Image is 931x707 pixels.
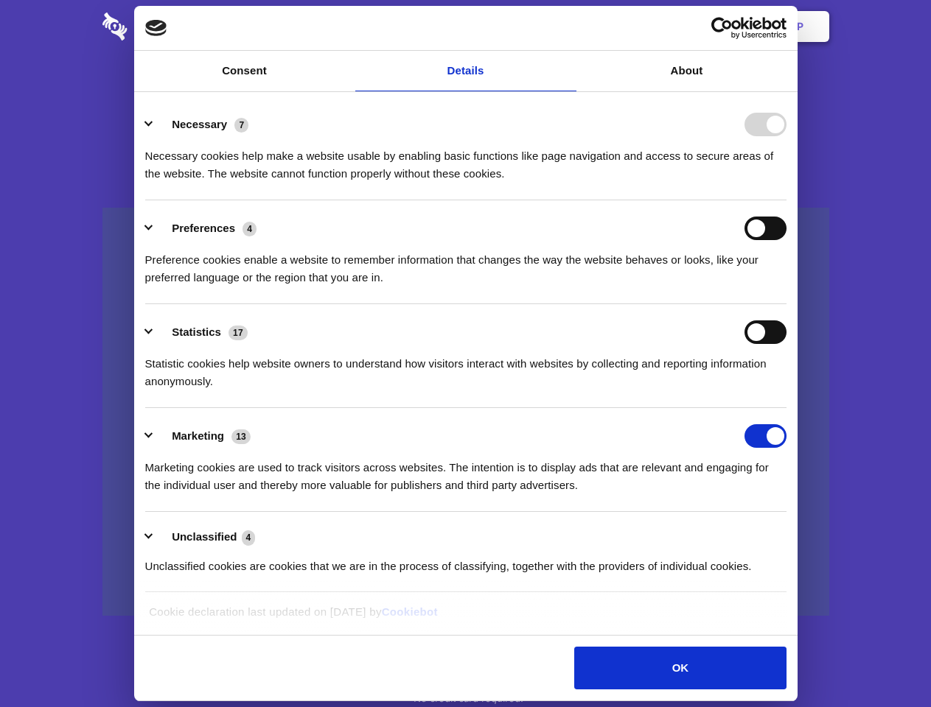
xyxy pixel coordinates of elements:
button: OK [574,647,786,689]
span: 17 [229,326,248,340]
a: Details [355,51,576,91]
a: Wistia video thumbnail [102,208,829,616]
a: Consent [134,51,355,91]
span: 4 [242,530,256,545]
button: Statistics (17) [145,320,257,344]
div: Unclassified cookies are cookies that we are in the process of classifying, together with the pro... [145,546,787,575]
div: Marketing cookies are used to track visitors across websites. The intention is to display ads tha... [145,448,787,494]
button: Unclassified (4) [145,528,265,546]
a: Usercentrics Cookiebot - opens in a new window [658,17,787,39]
label: Necessary [172,118,227,130]
div: Cookie declaration last updated on [DATE] by [138,603,793,632]
div: Necessary cookies help make a website usable by enabling basic functions like page navigation and... [145,136,787,183]
label: Preferences [172,222,235,234]
iframe: Drift Widget Chat Controller [857,633,913,689]
button: Preferences (4) [145,217,266,240]
a: Pricing [433,4,497,49]
h1: Eliminate Slack Data Loss. [102,66,829,119]
img: logo-wordmark-white-trans-d4663122ce5f474addd5e946df7df03e33cb6a1c49d2221995e7729f52c070b2.svg [102,13,229,41]
span: 13 [231,429,251,444]
h4: Auto-redaction of sensitive data, encrypted data sharing and self-destructing private chats. Shar... [102,134,829,183]
a: Contact [598,4,666,49]
a: Cookiebot [382,605,438,618]
button: Marketing (13) [145,424,260,448]
a: Login [669,4,733,49]
label: Marketing [172,429,224,442]
span: 4 [243,222,257,236]
button: Necessary (7) [145,113,258,136]
div: Preference cookies enable a website to remember information that changes the way the website beha... [145,240,787,286]
a: About [576,51,798,91]
label: Statistics [172,326,221,338]
img: logo [145,20,167,36]
div: Statistic cookies help website owners to understand how visitors interact with websites by collec... [145,344,787,390]
span: 7 [234,118,248,133]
